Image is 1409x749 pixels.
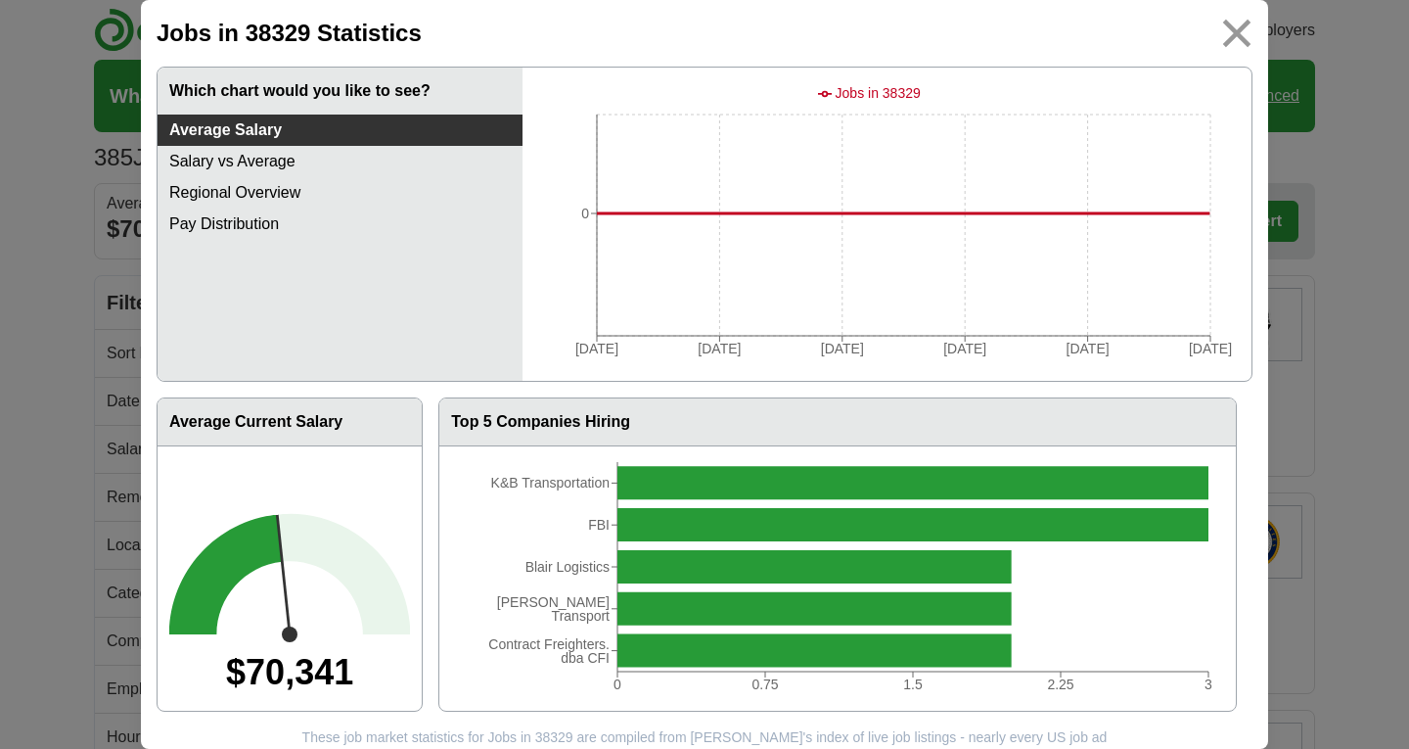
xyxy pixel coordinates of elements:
[491,475,610,491] tspan: K&B Transportation
[158,398,422,446] h3: Average Current Salary
[158,115,523,146] a: Average Salary
[1204,677,1212,692] tspan: 3
[752,677,779,692] tspan: 0.75
[525,559,610,575] tspan: Blair Logistics
[158,68,523,115] h3: Which chart would you like to see?
[1189,341,1232,356] tspan: [DATE]
[497,594,610,610] tspan: [PERSON_NAME]
[561,650,610,666] tspan: dba CFI
[575,341,618,356] tspan: [DATE]
[1066,341,1109,356] tspan: [DATE]
[157,16,422,51] h2: Jobs in 38329 Statistics
[552,608,611,624] tspan: Transport
[169,634,410,699] div: $70,341
[820,341,863,356] tspan: [DATE]
[489,636,611,652] tspan: Contract Freighters.
[158,177,523,209] a: Regional Overview
[158,209,523,240] a: Pay Distribution
[581,206,589,221] tspan: 0
[1215,12,1259,56] img: icon_close.svg
[1048,677,1074,692] tspan: 2.25
[943,341,986,356] tspan: [DATE]
[836,85,921,101] span: Jobs in 38329
[158,146,523,177] a: Salary vs Average
[904,677,924,692] tspan: 1.5
[439,398,1236,446] h3: Top 5 Companies Hiring
[698,341,741,356] tspan: [DATE]
[588,517,610,533] tspan: FBI
[614,677,621,692] tspan: 0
